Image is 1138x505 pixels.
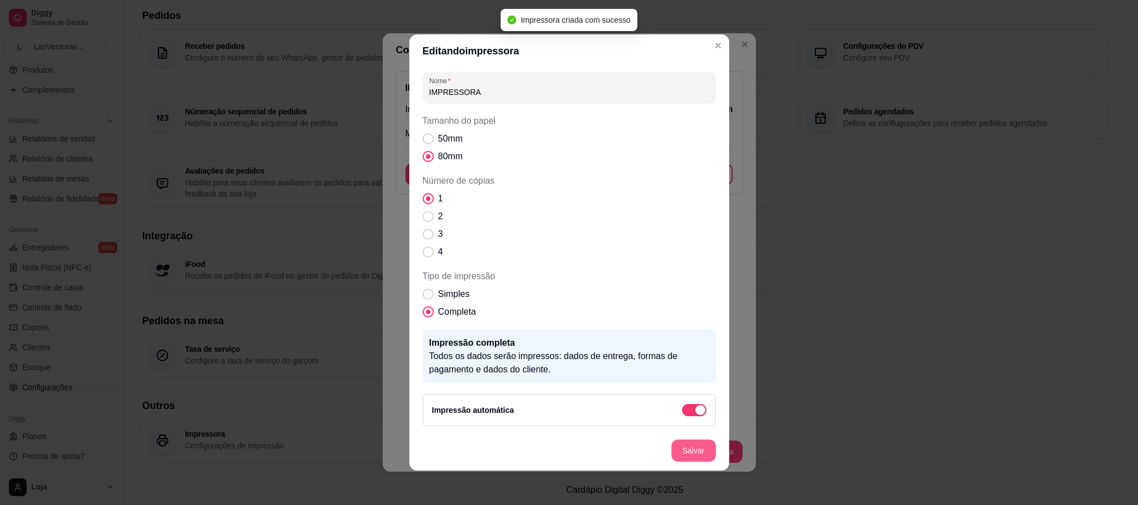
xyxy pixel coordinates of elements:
span: Tipo de impressão [423,270,716,283]
input: Nome [429,87,709,98]
span: 3 [438,228,443,241]
label: Impressão automática [432,406,514,415]
p: Todos os dados serão impressos: dados de entrega, formas de pagamento e dados do cliente. [429,350,709,376]
span: 4 [438,245,443,259]
span: Simples [438,287,470,301]
label: Nome [429,76,454,85]
p: Impressão completa [429,336,709,350]
span: Impressora criada com sucesso [521,16,631,24]
span: 80mm [438,150,463,163]
div: Tamanho do papel [423,114,716,163]
span: 1 [438,192,443,205]
div: Tipo de impressão [423,270,716,319]
span: 50mm [438,132,463,145]
span: Número de cópias [423,174,716,188]
span: check-circle [508,16,517,24]
header: Editando impressora [409,34,729,68]
span: Completa [438,305,476,319]
span: 2 [438,210,443,223]
span: Tamanho do papel [423,114,716,128]
button: Salvar [671,440,716,462]
div: Número de cópias [423,174,716,259]
button: Close [709,37,727,54]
